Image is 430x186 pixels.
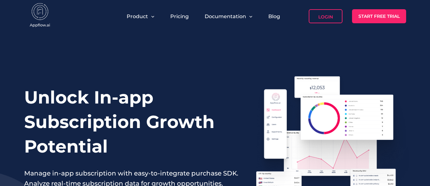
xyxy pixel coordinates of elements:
[127,13,148,19] span: Product
[309,9,342,23] a: Login
[170,13,189,19] a: Pricing
[24,3,56,29] img: appflow.ai-logo
[352,9,406,23] a: Start Free Trial
[24,85,239,159] h1: Unlock In-app Subscription Growth Potential
[268,13,280,19] a: Blog
[205,13,246,19] span: Documentation
[127,13,154,19] button: Product
[205,13,252,19] button: Documentation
